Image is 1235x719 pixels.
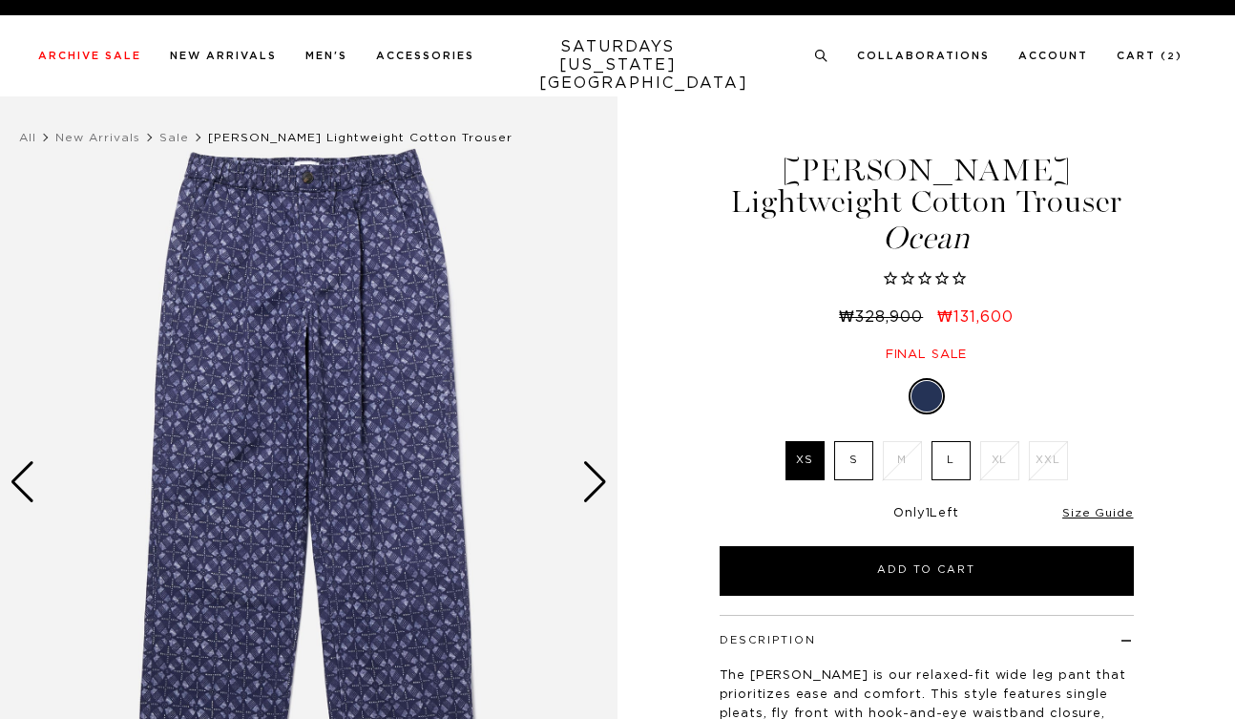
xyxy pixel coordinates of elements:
[717,155,1137,254] h1: [PERSON_NAME] Lightweight Cotton Trouser
[717,269,1137,290] span: Rated 0.0 out of 5 stars 0 reviews
[582,461,608,503] div: Next slide
[376,51,474,61] a: Accessories
[10,461,35,503] div: Previous slide
[857,51,990,61] a: Collaborations
[208,132,513,143] span: [PERSON_NAME] Lightweight Cotton Trouser
[720,546,1134,596] button: Add to Cart
[19,132,36,143] a: All
[937,309,1014,325] span: ₩131,600
[931,441,971,480] label: L
[55,132,140,143] a: New Arrivals
[785,441,825,480] label: XS
[834,441,873,480] label: S
[539,38,697,93] a: SATURDAYS[US_STATE][GEOGRAPHIC_DATA]
[720,506,1134,522] div: Only Left
[717,347,1137,363] div: Final sale
[1167,53,1176,61] small: 2
[305,51,347,61] a: Men's
[926,507,931,519] span: 1
[170,51,277,61] a: New Arrivals
[1117,51,1183,61] a: Cart (2)
[38,51,141,61] a: Archive Sale
[839,309,931,325] del: ₩328,900
[1018,51,1088,61] a: Account
[1062,507,1133,518] a: Size Guide
[159,132,189,143] a: Sale
[720,635,816,645] button: Description
[717,222,1137,254] span: Ocean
